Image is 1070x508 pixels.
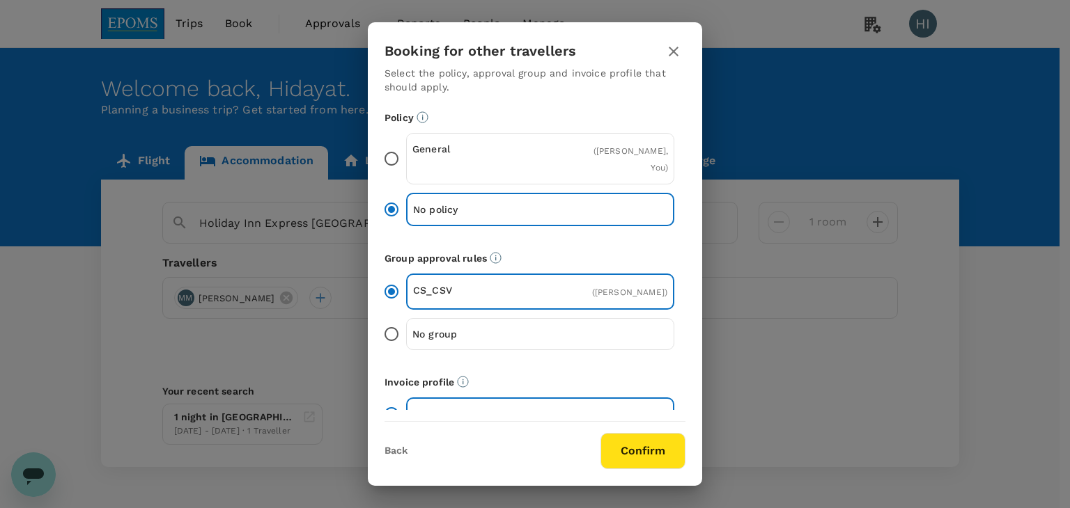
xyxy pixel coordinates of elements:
p: No policy [413,203,541,216]
svg: Default approvers or custom approval rules (if available) are based on the user group. [490,252,502,264]
p: EPOMS SDN BHD (MYR) [413,407,541,421]
p: No group [412,327,541,341]
button: Back [385,445,408,457]
p: General [412,142,541,156]
button: Confirm [600,433,685,469]
p: CS_CSV [413,283,541,297]
span: ( [PERSON_NAME] ) [592,287,667,297]
p: Select the policy, approval group and invoice profile that should apply. [385,66,685,94]
p: Group approval rules [385,251,685,265]
svg: The payment currency and company information are based on the selected invoice profile. [457,376,469,388]
p: Policy [385,111,685,125]
svg: Booking restrictions are based on the selected travel policy. [417,111,428,123]
span: ( [PERSON_NAME], You ) [594,146,668,173]
p: Invoice profile [385,375,685,389]
h3: Booking for other travellers [385,43,576,59]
